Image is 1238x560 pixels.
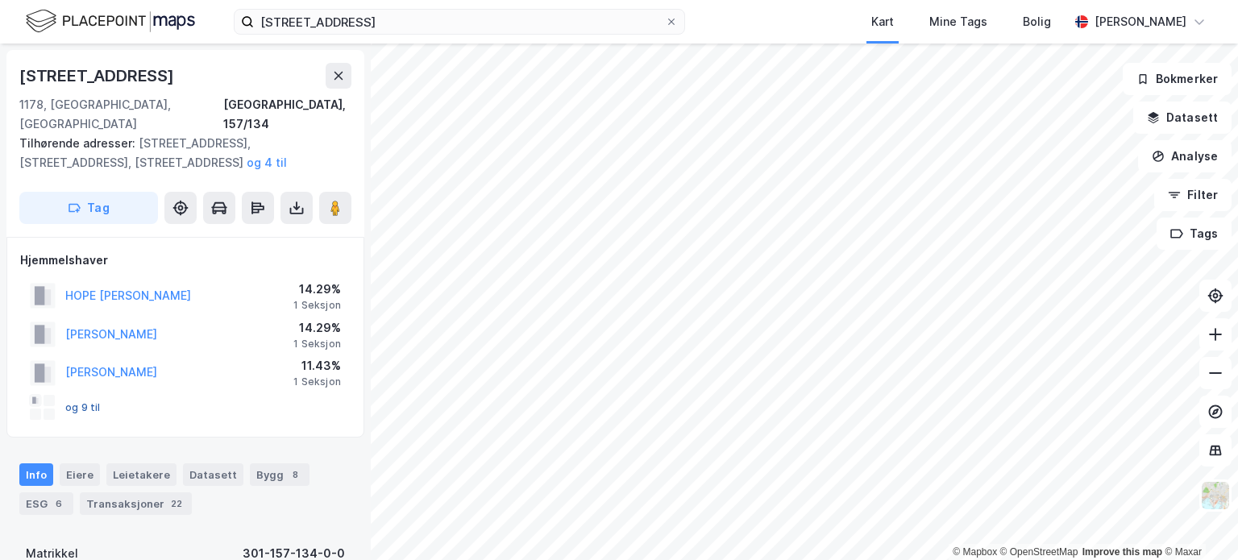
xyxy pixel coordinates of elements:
[1157,483,1238,560] iframe: Chat Widget
[871,12,894,31] div: Kart
[1123,63,1232,95] button: Bokmerker
[19,134,339,172] div: [STREET_ADDRESS], [STREET_ADDRESS], [STREET_ADDRESS]
[19,463,53,486] div: Info
[293,375,341,388] div: 1 Seksjon
[26,7,195,35] img: logo.f888ab2527a4732fd821a326f86c7f29.svg
[168,496,185,512] div: 22
[1023,12,1051,31] div: Bolig
[183,463,243,486] div: Datasett
[293,299,341,312] div: 1 Seksjon
[293,280,341,299] div: 14.29%
[254,10,665,34] input: Søk på adresse, matrikkel, gårdeiere, leietakere eller personer
[287,467,303,483] div: 8
[51,496,67,512] div: 6
[1157,218,1232,250] button: Tags
[19,95,223,134] div: 1178, [GEOGRAPHIC_DATA], [GEOGRAPHIC_DATA]
[1138,140,1232,172] button: Analyse
[250,463,309,486] div: Bygg
[1200,480,1231,511] img: Z
[293,356,341,375] div: 11.43%
[929,12,987,31] div: Mine Tags
[19,192,158,224] button: Tag
[1082,546,1162,558] a: Improve this map
[19,492,73,515] div: ESG
[293,338,341,351] div: 1 Seksjon
[1133,102,1232,134] button: Datasett
[20,251,351,270] div: Hjemmelshaver
[19,63,177,89] div: [STREET_ADDRESS]
[953,546,997,558] a: Mapbox
[19,136,139,150] span: Tilhørende adresser:
[1095,12,1186,31] div: [PERSON_NAME]
[223,95,351,134] div: [GEOGRAPHIC_DATA], 157/134
[293,318,341,338] div: 14.29%
[1154,179,1232,211] button: Filter
[1157,483,1238,560] div: Kontrollprogram for chat
[80,492,192,515] div: Transaksjoner
[60,463,100,486] div: Eiere
[1000,546,1078,558] a: OpenStreetMap
[106,463,177,486] div: Leietakere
